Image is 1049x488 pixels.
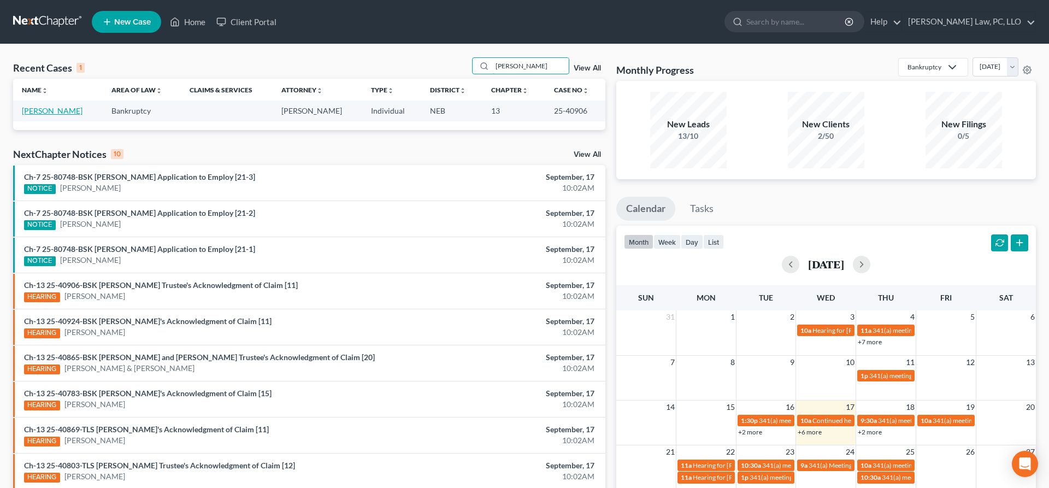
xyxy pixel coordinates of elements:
div: HEARING [24,437,60,446]
i: unfold_more [459,87,466,94]
a: Ch-13 25-40783-BSK [PERSON_NAME]'s Acknowledgment of Claim [15] [24,389,272,398]
a: View All [574,64,601,72]
i: unfold_more [42,87,48,94]
span: Mon [697,293,716,302]
td: 25-40906 [545,101,605,121]
div: September, 17 [411,388,594,399]
i: unfold_more [156,87,162,94]
span: 14 [665,401,676,414]
span: 341(a) meeting for [PERSON_NAME] & [PERSON_NAME] [873,326,1036,334]
div: 0/5 [926,131,1002,142]
div: 1 [76,63,85,73]
span: 341(a) meeting for [PERSON_NAME] [759,416,864,425]
span: 2 [789,310,795,324]
span: 1p [741,473,749,481]
span: 10:30a [861,473,881,481]
a: Chapterunfold_more [491,86,528,94]
span: 341(a) meeting for [PERSON_NAME] [750,473,855,481]
span: Tue [759,293,773,302]
span: 341(a) meeting for [PERSON_NAME] [869,372,975,380]
div: September, 17 [411,316,594,327]
div: Bankruptcy [907,62,941,72]
td: Bankruptcy [103,101,181,121]
span: Hearing for [PERSON_NAME] Land & Cattle [693,473,817,481]
a: Home [164,12,211,32]
div: September, 17 [411,208,594,219]
a: Nameunfold_more [22,86,48,94]
span: 10a [800,416,811,425]
span: 11a [861,326,871,334]
div: HEARING [24,364,60,374]
a: Ch-7 25-80748-BSK [PERSON_NAME] Application to Employ [21-1] [24,244,255,254]
a: View All [574,151,601,158]
span: 10a [921,416,932,425]
span: 18 [905,401,916,414]
span: 11a [681,473,692,481]
button: month [624,234,653,249]
a: [PERSON_NAME] Law, PC, LLO [903,12,1035,32]
span: Sat [999,293,1013,302]
a: [PERSON_NAME] [60,255,121,266]
span: 27 [1025,445,1036,458]
span: 5 [969,310,976,324]
a: Calendar [616,197,675,221]
a: [PERSON_NAME] [64,291,125,302]
div: 13/10 [650,131,727,142]
span: 26 [965,445,976,458]
div: September, 17 [411,244,594,255]
span: 10:30a [741,461,761,469]
input: Search by name... [746,11,846,32]
span: 20 [1025,401,1036,414]
span: 16 [785,401,795,414]
div: 10:02AM [411,471,594,482]
i: unfold_more [387,87,394,94]
div: September, 17 [411,172,594,183]
span: 25 [905,445,916,458]
span: 13 [1025,356,1036,369]
i: unfold_more [522,87,528,94]
span: Hearing for [PERSON_NAME] [693,461,778,469]
a: Districtunfold_more [430,86,466,94]
i: unfold_more [316,87,323,94]
span: 8 [729,356,736,369]
div: 10:02AM [411,183,594,193]
div: 10 [111,149,123,159]
span: Wed [817,293,835,302]
input: Search by name... [492,58,569,74]
a: +6 more [798,428,822,436]
h2: [DATE] [808,258,844,270]
span: 9:30a [861,416,877,425]
h3: Monthly Progress [616,63,694,77]
a: Ch-13 25-40906-BSK [PERSON_NAME] Trustee's Acknowledgment of Claim [11] [24,280,298,290]
a: [PERSON_NAME] [64,399,125,410]
div: HEARING [24,292,60,302]
a: Tasks [680,197,723,221]
span: Sun [638,293,654,302]
span: 10a [800,326,811,334]
div: NOTICE [24,184,56,194]
div: New Leads [650,118,727,131]
div: September, 17 [411,460,594,471]
span: 23 [785,445,795,458]
a: [PERSON_NAME] & [PERSON_NAME] [64,363,195,374]
a: [PERSON_NAME] [60,183,121,193]
button: list [703,234,724,249]
div: September, 17 [411,280,594,291]
span: 17 [845,401,856,414]
span: 22 [725,445,736,458]
div: HEARING [24,401,60,410]
span: 3 [849,310,856,324]
span: 6 [1029,310,1036,324]
div: New Filings [926,118,1002,131]
span: 1p [861,372,868,380]
a: [PERSON_NAME] [22,106,82,115]
span: 341(a) Meeting for [PERSON_NAME] and [PERSON_NAME] [809,461,979,469]
span: Thu [878,293,894,302]
a: +2 more [858,428,882,436]
div: 10:02AM [411,219,594,230]
a: [PERSON_NAME] [60,219,121,230]
a: Ch-13 25-40924-BSK [PERSON_NAME]'s Acknowledgment of Claim [11] [24,316,272,326]
a: Ch-7 25-80748-BSK [PERSON_NAME] Application to Employ [21-3] [24,172,255,181]
div: 10:02AM [411,399,594,410]
a: Ch-13 25-40869-TLS [PERSON_NAME]'s Acknowledgment of Claim [11] [24,425,269,434]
